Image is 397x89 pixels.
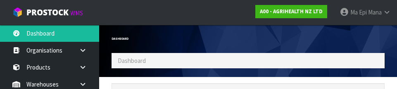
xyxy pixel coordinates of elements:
span: Dashboard [118,57,146,65]
span: Ma Epi [350,8,367,16]
span: ProStock [26,7,69,18]
span: Mana [368,8,382,16]
span: Dashboard [112,37,128,41]
img: cube-alt.png [12,7,23,17]
strong: A00 - AGRIHEALTH NZ LTD [260,8,323,15]
small: WMS [70,9,83,17]
a: A00 - AGRIHEALTH NZ LTD [255,5,327,18]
